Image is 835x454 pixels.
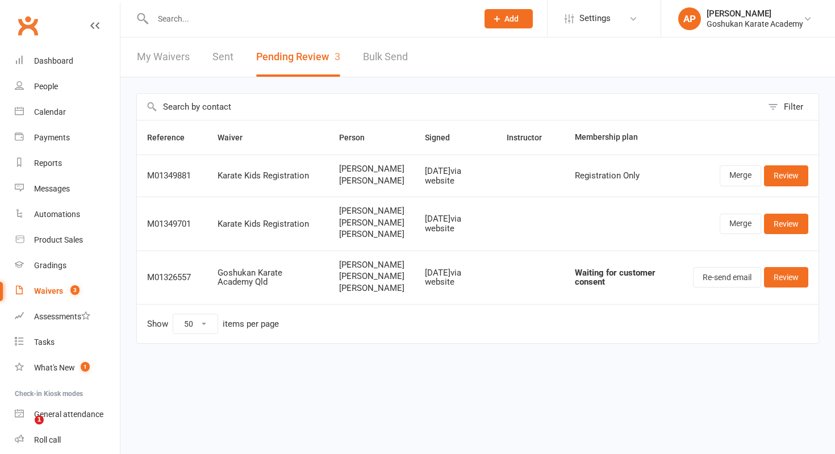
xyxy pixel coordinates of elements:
[707,9,803,19] div: [PERSON_NAME]
[137,38,190,77] a: My Waivers
[575,171,673,181] div: Registration Only
[339,272,404,281] span: [PERSON_NAME]
[34,107,66,116] div: Calendar
[363,38,408,77] a: Bulk Send
[34,184,70,193] div: Messages
[34,312,90,321] div: Assessments
[34,56,73,65] div: Dashboard
[425,214,486,233] div: [DATE] via website
[15,402,120,427] a: General attendance kiosk mode
[147,133,197,142] span: Reference
[15,48,120,74] a: Dashboard
[34,286,63,295] div: Waivers
[34,261,66,270] div: Gradings
[425,131,462,144] button: Signed
[339,230,404,239] span: [PERSON_NAME]
[15,253,120,278] a: Gradings
[15,151,120,176] a: Reports
[764,214,808,234] a: Review
[147,131,197,144] button: Reference
[15,278,120,304] a: Waivers 3
[15,125,120,151] a: Payments
[34,133,70,142] div: Payments
[34,159,62,168] div: Reports
[34,410,103,419] div: General attendance
[81,362,90,372] span: 1
[507,133,554,142] span: Instructor
[212,38,233,77] a: Sent
[223,319,279,329] div: items per page
[218,131,255,144] button: Waiver
[15,202,120,227] a: Automations
[339,133,377,142] span: Person
[707,19,803,29] div: Goshukan Karate Academy
[784,100,803,114] div: Filter
[425,133,462,142] span: Signed
[762,94,819,120] button: Filter
[34,235,83,244] div: Product Sales
[335,51,340,63] span: 3
[218,268,319,287] div: Goshukan Karate Academy Qld
[678,7,701,30] div: AP
[339,218,404,228] span: [PERSON_NAME]
[764,267,808,288] a: Review
[339,206,404,216] span: [PERSON_NAME]
[149,11,470,27] input: Search...
[137,94,762,120] input: Search by contact
[15,176,120,202] a: Messages
[147,219,197,229] div: M01349701
[256,38,340,77] button: Pending Review3
[70,285,80,295] span: 3
[34,363,75,372] div: What's New
[147,273,197,282] div: M01326557
[485,9,533,28] button: Add
[339,131,377,144] button: Person
[504,14,519,23] span: Add
[34,82,58,91] div: People
[579,6,611,31] span: Settings
[339,164,404,174] span: [PERSON_NAME]
[575,268,656,288] strong: Waiting for customer consent
[507,131,554,144] button: Instructor
[720,214,761,234] a: Merge
[15,355,120,381] a: What's New1
[339,284,404,293] span: [PERSON_NAME]
[218,219,319,229] div: Karate Kids Registration
[15,427,120,453] a: Roll call
[15,330,120,355] a: Tasks
[15,74,120,99] a: People
[15,227,120,253] a: Product Sales
[15,304,120,330] a: Assessments
[35,415,44,424] span: 1
[218,133,255,142] span: Waiver
[764,165,808,186] a: Review
[147,314,279,334] div: Show
[15,99,120,125] a: Calendar
[11,415,39,443] iframe: Intercom live chat
[693,267,761,288] button: Re-send email
[425,166,486,185] div: [DATE] via website
[218,171,319,181] div: Karate Kids Registration
[720,165,761,186] a: Merge
[14,11,42,40] a: Clubworx
[34,338,55,347] div: Tasks
[339,176,404,186] span: [PERSON_NAME]
[34,210,80,219] div: Automations
[147,171,197,181] div: M01349881
[339,260,404,270] span: [PERSON_NAME]
[565,120,683,155] th: Membership plan
[34,435,61,444] div: Roll call
[425,268,486,287] div: [DATE] via website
